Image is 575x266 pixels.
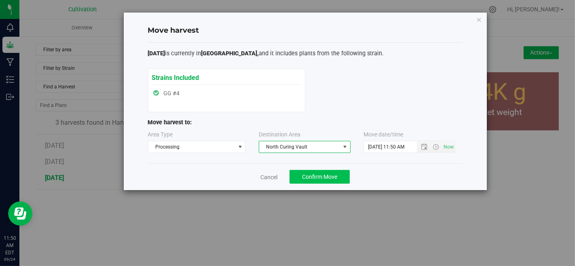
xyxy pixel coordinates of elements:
[442,141,456,153] span: Set Current date
[148,25,463,36] h4: Move harvest
[260,173,277,181] a: Cancel
[148,49,463,58] p: is currently in and it includes plants from the following
[148,141,235,153] span: Processing
[259,141,340,153] span: North Curing Vault
[368,50,384,57] span: strain.
[148,50,165,57] span: [DATE]
[302,174,337,180] span: Confirm Move
[201,50,259,57] span: [GEOGRAPHIC_DATA],
[8,201,32,226] iframe: Resource center
[290,170,350,184] button: Confirm Move
[148,130,173,139] label: Area Type
[148,119,192,126] span: Move harvest to:
[152,69,199,82] span: Strains Included
[364,130,403,139] label: Move date/time
[429,144,443,150] span: Open the time view
[417,144,431,150] span: Open the date view
[259,130,300,139] label: Destination Area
